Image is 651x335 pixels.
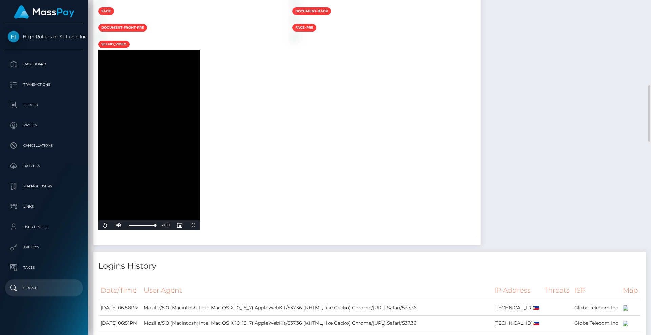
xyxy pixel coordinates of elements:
[572,300,620,315] td: Globe Telecom Inc
[533,306,539,310] img: ph.png
[8,120,80,130] p: Payees
[623,321,628,326] img: 200x100
[620,281,640,300] th: Map
[8,161,80,171] p: Batches
[292,34,298,40] img: 50935898-b07f-4090-9ecc-35a992884abe
[292,1,298,6] img: ca696821-dd0b-4a27-b6e0-048f19880fb8
[8,80,80,90] p: Transactions
[98,300,141,315] td: [DATE] 06:58PM
[5,76,83,93] a: Transactions
[533,322,539,325] img: ph.png
[112,220,125,230] button: Mute
[8,59,80,69] p: Dashboard
[5,259,83,276] a: Taxes
[8,263,80,273] p: Taxes
[98,18,104,23] img: a8f80c79-2c82-462d-af9b-c6a822bcecd6
[8,181,80,191] p: Manage Users
[141,300,492,315] td: Mozilla/5.0 (Macintosh; Intel Mac OS X 10_15_7) AppleWebKit/537.36 (KHTML, like Gecko) Chrome/[UR...
[8,100,80,110] p: Ledger
[129,225,155,226] div: Progress Bar
[492,281,542,300] th: IP Address
[98,260,640,272] h4: Logins History
[98,281,141,300] th: Date/Time
[186,220,200,230] button: Fullscreen
[98,50,200,230] div: Video Player
[5,239,83,256] a: API Keys
[141,281,492,300] th: User Agent
[98,220,112,230] button: Replay
[5,158,83,174] a: Batches
[542,281,572,300] th: Threats
[492,315,542,331] td: [TECHNICAL_ID]
[98,41,130,48] span: selfid_video
[292,18,298,23] img: 66ec1d63-dd3d-4cd3-8461-4d1f640ea277
[572,281,620,300] th: ISP
[5,56,83,73] a: Dashboard
[8,222,80,232] p: User Profile
[162,223,163,227] span: -
[292,7,331,15] span: document-back
[572,315,620,331] td: Globe Telecom Inc
[98,24,147,32] span: document-front-pre
[5,34,83,40] span: High Rollers of St Lucie Inc
[98,315,141,331] td: [DATE] 06:51PM
[8,283,80,293] p: Search
[8,242,80,252] p: API Keys
[163,223,170,227] span: 0:00
[8,141,80,151] p: Cancellations
[98,7,114,15] span: face
[98,1,104,6] img: 0160bba0-3782-49d9-94ca-d8a89c602cb8
[5,218,83,235] a: User Profile
[141,315,492,331] td: Mozilla/5.0 (Macintosh; Intel Mac OS X 10_15_7) AppleWebKit/537.36 (KHTML, like Gecko) Chrome/[UR...
[492,300,542,315] td: [TECHNICAL_ID]
[5,178,83,195] a: Manage Users
[173,220,186,230] button: Picture-in-Picture
[98,34,104,40] img: 0ac0343c-dab5-460a-9dfe-3702864eec17
[14,5,74,19] img: MassPay Logo
[8,31,19,42] img: High Rollers of St Lucie Inc
[623,305,628,311] img: 200x100
[5,279,83,296] a: Search
[292,24,316,32] span: face-pre
[5,117,83,134] a: Payees
[8,202,80,212] p: Links
[5,137,83,154] a: Cancellations
[5,198,83,215] a: Links
[5,97,83,113] a: Ledger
